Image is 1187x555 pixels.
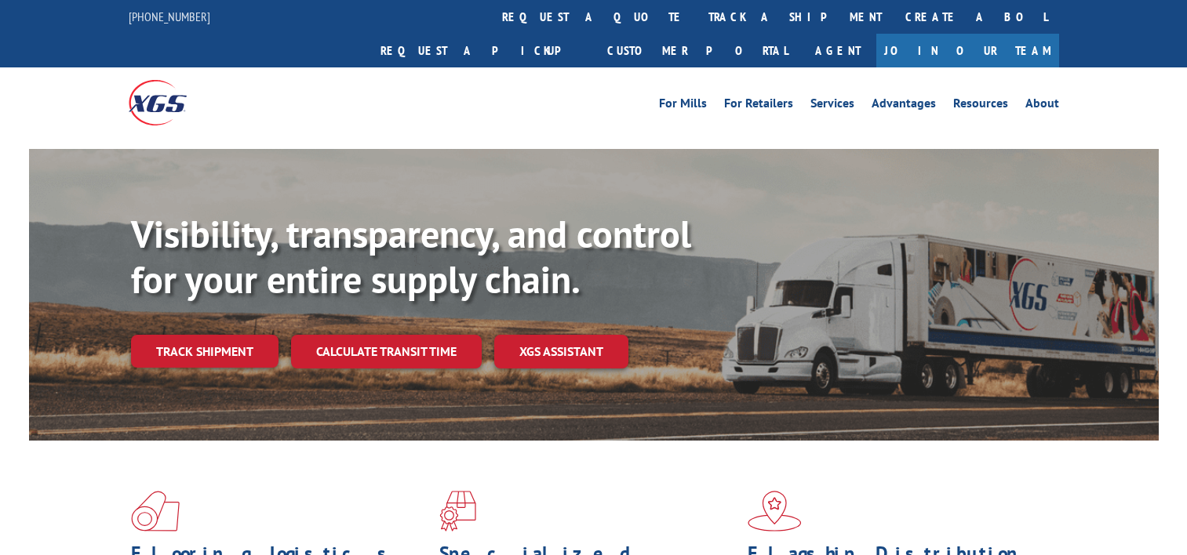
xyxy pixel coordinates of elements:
img: xgs-icon-focused-on-flooring-red [439,491,476,531]
a: Calculate transit time [291,335,482,368]
a: For Mills [659,97,707,114]
a: Join Our Team [876,34,1059,67]
a: [PHONE_NUMBER] [129,9,210,24]
a: XGS ASSISTANT [494,335,628,368]
a: For Retailers [724,97,793,114]
a: About [1025,97,1059,114]
img: xgs-icon-total-supply-chain-intelligence-red [131,491,180,531]
a: Request a pickup [369,34,595,67]
a: Agent [799,34,876,67]
a: Track shipment [131,335,279,368]
a: Services [810,97,854,114]
img: xgs-icon-flagship-distribution-model-red [748,491,802,531]
a: Customer Portal [595,34,799,67]
a: Advantages [872,97,936,114]
b: Visibility, transparency, and control for your entire supply chain. [131,209,691,303]
a: Resources [953,97,1008,114]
